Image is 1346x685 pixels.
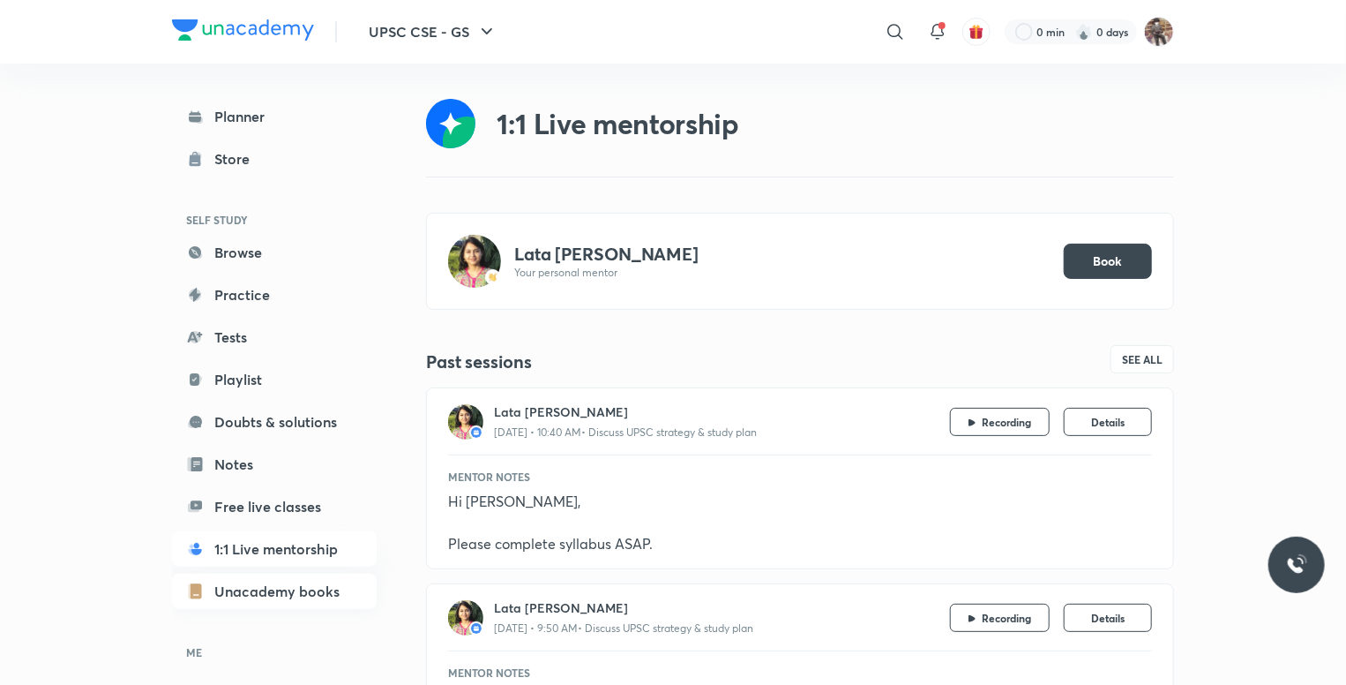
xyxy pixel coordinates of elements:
span: Details [1091,415,1125,429]
a: Browse [172,235,377,270]
h6: ME [172,637,377,667]
p: [DATE] • 9:50 AM • Discuss UPSC strategy & study plan [494,621,753,636]
button: Book [1064,244,1152,279]
a: Tests [172,320,377,355]
span: See all [1122,353,1163,365]
img: 2b6ed59c5bae4da8bd9fcccc9ca55ed7.jpg [448,600,483,636]
button: Details [1064,408,1152,436]
a: Doubts & solutions [172,404,377,440]
a: Playlist [172,362,377,397]
span: Recording [982,415,1031,429]
h6: SELF STUDY [172,205,377,235]
p: Mentor Notes [448,470,530,484]
p: [DATE] • 10:40 AM • Discuss UPSC strategy & study plan [494,425,757,440]
button: UPSC CSE - GS [358,14,508,49]
a: Notes [172,447,377,482]
img: streak [1075,23,1093,41]
img: 2b6ed59c5bae4da8bd9fcccc9ca55ed7.jpg [448,404,483,440]
div: Store [214,148,260,169]
div: 1:1 Live mentorship [497,106,739,141]
a: Unacademy books [172,574,377,609]
p: Hi [PERSON_NAME], [448,491,1152,512]
a: Practice [172,277,377,312]
img: ttu [1286,554,1307,576]
p: Mentor Notes [448,666,530,680]
button: Details [1064,604,1152,632]
img: - [485,269,501,285]
button: Recording [950,604,1050,632]
a: Store [172,141,377,177]
img: avatar [968,24,984,40]
img: Company Logo [172,19,314,41]
a: See all [1110,345,1174,373]
h6: Lata [PERSON_NAME] [494,403,950,421]
a: Planner [172,99,377,134]
span: Details [1091,611,1125,625]
p: Your personal mentor [514,266,1051,280]
img: Avatar [448,235,501,288]
a: Company Logo [172,19,314,45]
h6: Lata [PERSON_NAME] [494,598,950,617]
button: Recording [950,408,1050,436]
a: Free live classes [172,489,377,524]
h4: Past sessions [426,350,800,373]
a: 1:1 Live mentorship [172,531,377,567]
img: SRINATH MODINI [1144,17,1174,47]
span: Recording [982,611,1031,625]
button: avatar [962,18,991,46]
h4: Lata [PERSON_NAME] [514,243,1051,266]
p: Please complete syllabus ASAP. [448,533,1152,554]
span: Book [1094,252,1123,270]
